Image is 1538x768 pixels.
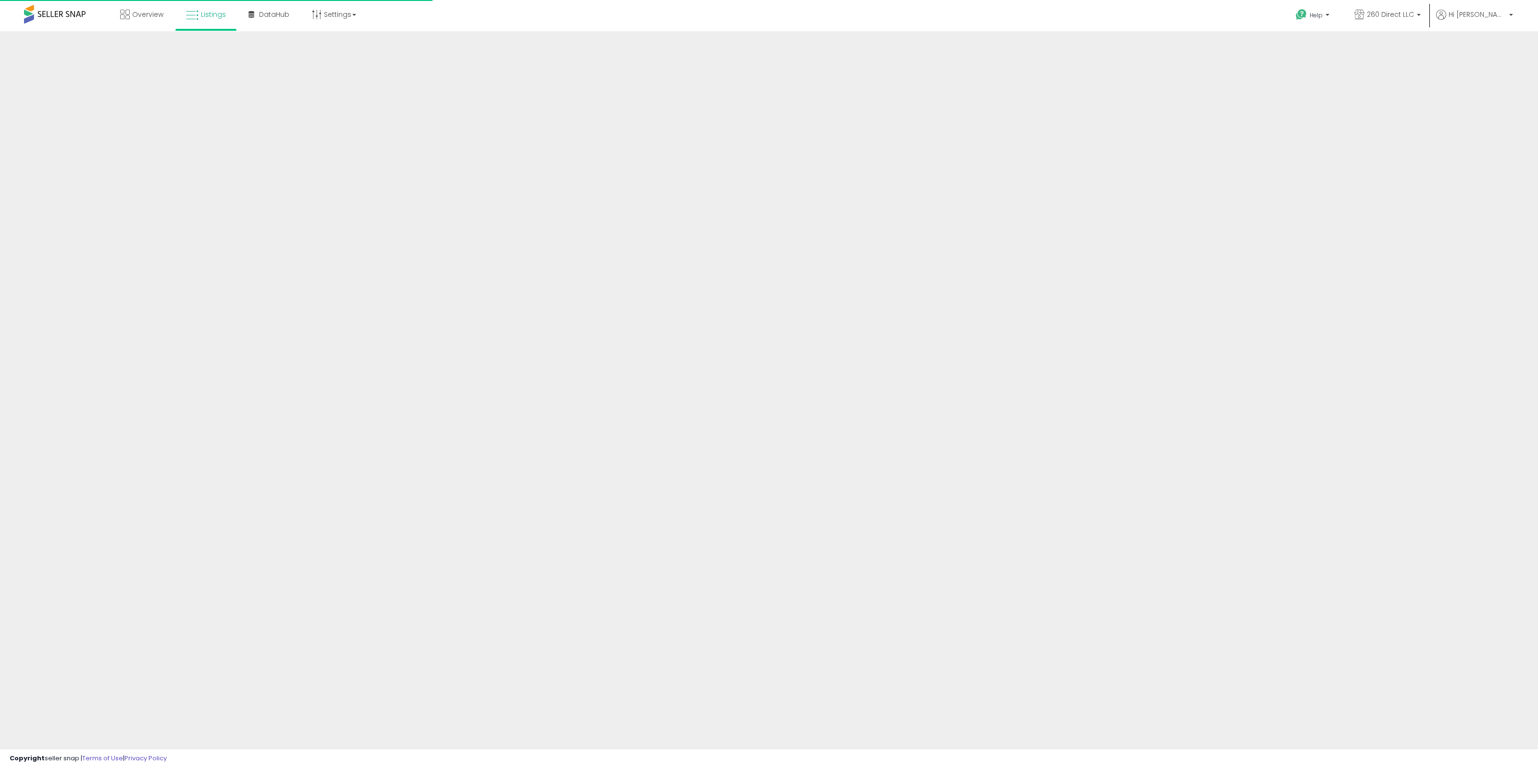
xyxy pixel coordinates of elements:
span: Help [1310,11,1323,19]
i: Get Help [1295,9,1307,21]
span: Hi [PERSON_NAME] [1449,10,1506,19]
span: 260 Direct LLC [1367,10,1414,19]
span: Overview [132,10,163,19]
span: DataHub [259,10,289,19]
span: Listings [201,10,226,19]
a: Help [1288,1,1339,31]
a: Hi [PERSON_NAME] [1436,10,1513,31]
